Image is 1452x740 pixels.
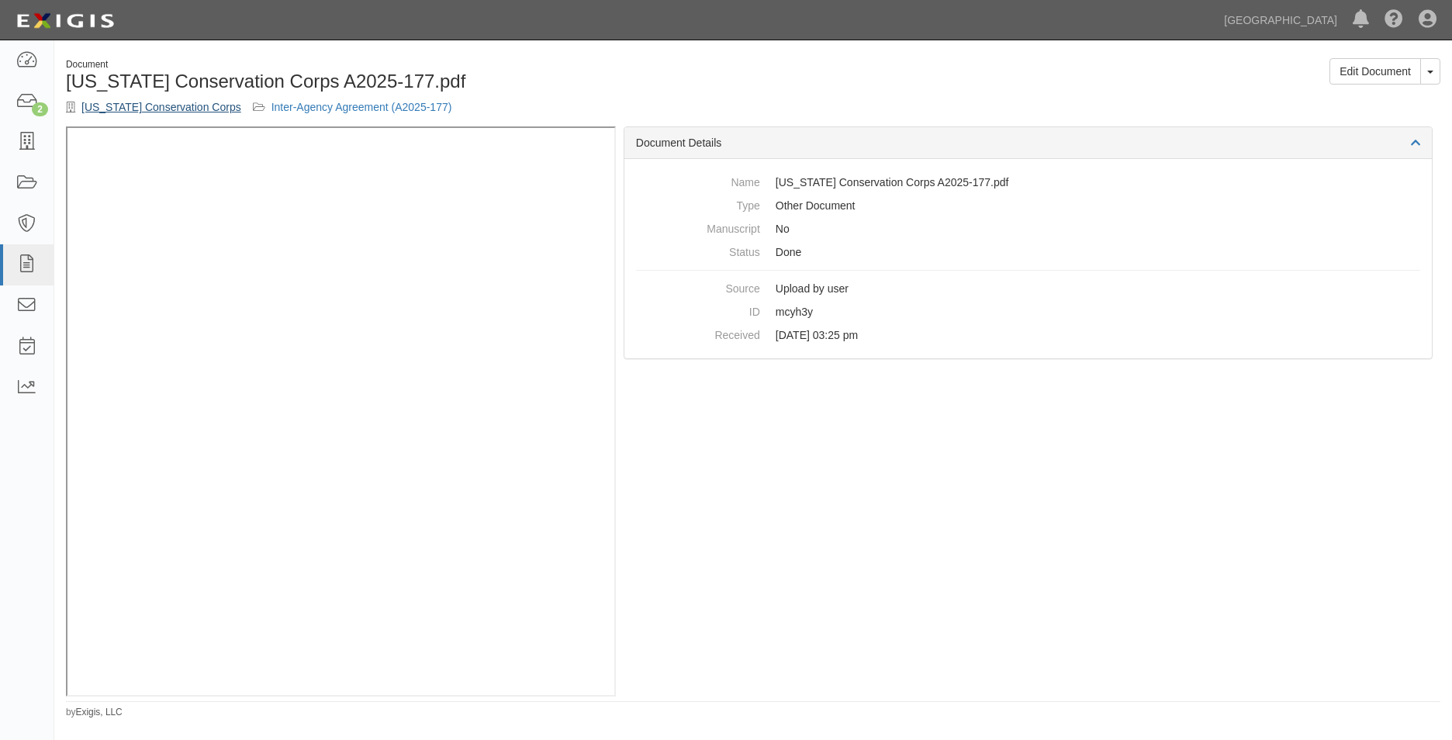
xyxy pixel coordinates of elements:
[636,323,1420,347] dd: [DATE] 03:25 pm
[636,277,760,296] dt: Source
[636,217,1420,240] dd: No
[1216,5,1345,36] a: [GEOGRAPHIC_DATA]
[636,300,1420,323] dd: mcyh3y
[624,127,1432,159] div: Document Details
[636,240,760,260] dt: Status
[636,194,1420,217] dd: Other Document
[32,102,48,116] div: 2
[636,300,760,320] dt: ID
[636,277,1420,300] dd: Upload by user
[271,101,452,113] a: Inter-Agency Agreement (A2025-177)
[636,171,760,190] dt: Name
[636,194,760,213] dt: Type
[636,217,760,237] dt: Manuscript
[636,240,1420,264] dd: Done
[636,323,760,343] dt: Received
[636,171,1420,194] dd: [US_STATE] Conservation Corps A2025-177.pdf
[12,7,119,35] img: logo-5460c22ac91f19d4615b14bd174203de0afe785f0fc80cf4dbbc73dc1793850b.png
[1385,11,1403,29] i: Help Center - Complianz
[1329,58,1421,85] a: Edit Document
[66,706,123,719] small: by
[66,71,742,92] h1: [US_STATE] Conservation Corps A2025-177.pdf
[66,58,742,71] div: Document
[81,101,241,113] a: [US_STATE] Conservation Corps
[76,707,123,718] a: Exigis, LLC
